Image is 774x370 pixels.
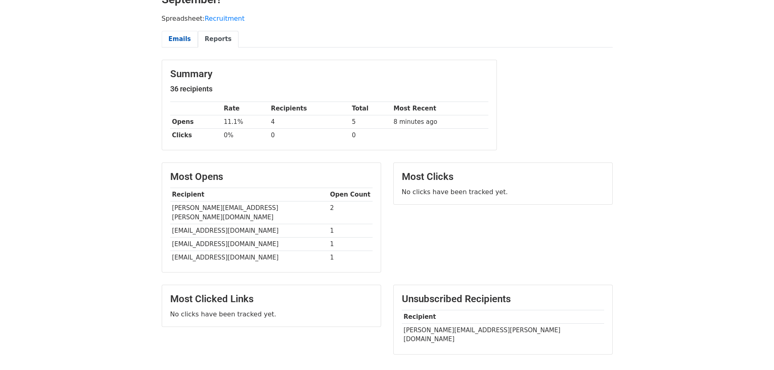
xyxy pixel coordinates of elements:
[269,102,350,115] th: Recipients
[170,293,373,305] h3: Most Clicked Links
[170,84,488,93] h5: 36 recipients
[392,115,488,129] td: 8 minutes ago
[269,129,350,142] td: 0
[328,251,373,264] td: 1
[328,201,373,224] td: 2
[170,188,328,201] th: Recipient
[170,251,328,264] td: [EMAIL_ADDRESS][DOMAIN_NAME]
[328,188,373,201] th: Open Count
[402,310,604,323] th: Recipient
[162,14,613,23] p: Spreadsheet:
[350,115,392,129] td: 5
[170,201,328,224] td: [PERSON_NAME][EMAIL_ADDRESS][PERSON_NAME][DOMAIN_NAME]
[328,224,373,237] td: 1
[198,31,238,48] a: Reports
[205,15,245,22] a: Recruitment
[350,102,392,115] th: Total
[222,129,269,142] td: 0%
[222,102,269,115] th: Rate
[170,115,222,129] th: Opens
[162,31,198,48] a: Emails
[402,188,604,196] p: No clicks have been tracked yet.
[170,68,488,80] h3: Summary
[733,331,774,370] iframe: Chat Widget
[170,129,222,142] th: Clicks
[350,129,392,142] td: 0
[269,115,350,129] td: 4
[328,237,373,251] td: 1
[170,237,328,251] td: [EMAIL_ADDRESS][DOMAIN_NAME]
[402,171,604,183] h3: Most Clicks
[170,310,373,318] p: No clicks have been tracked yet.
[170,171,373,183] h3: Most Opens
[402,324,604,346] td: [PERSON_NAME][EMAIL_ADDRESS][PERSON_NAME][DOMAIN_NAME]
[402,293,604,305] h3: Unsubscribed Recipients
[392,102,488,115] th: Most Recent
[222,115,269,129] td: 11.1%
[170,224,328,237] td: [EMAIL_ADDRESS][DOMAIN_NAME]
